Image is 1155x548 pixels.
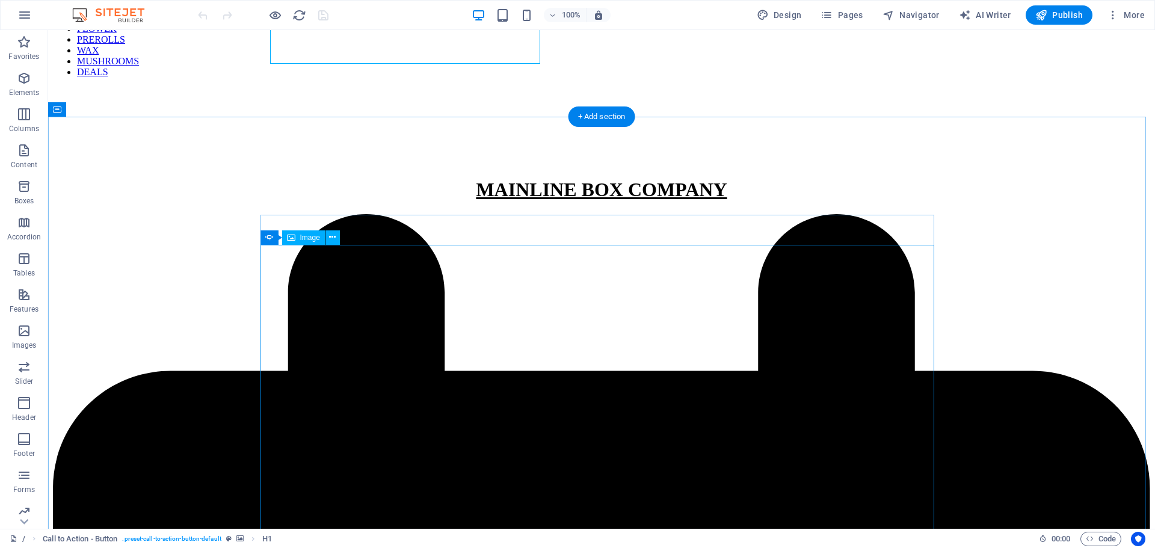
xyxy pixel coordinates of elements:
[8,52,39,61] p: Favorites
[9,124,39,134] p: Columns
[43,532,272,546] nav: breadcrumb
[954,5,1016,25] button: AI Writer
[43,532,117,546] span: Click to select. Double-click to edit
[12,413,36,422] p: Header
[821,9,863,21] span: Pages
[1060,534,1062,543] span: :
[757,9,802,21] span: Design
[268,8,282,22] button: Click here to leave preview mode and continue editing
[10,304,38,314] p: Features
[1035,9,1083,21] span: Publish
[1131,532,1145,546] button: Usercentrics
[544,8,587,22] button: 100%
[1026,5,1092,25] button: Publish
[9,88,40,97] p: Elements
[122,532,221,546] span: . preset-call-to-action-button-default
[292,8,306,22] i: Reload page
[226,535,232,542] i: This element is a customizable preset
[568,106,635,127] div: + Add section
[1086,532,1116,546] span: Code
[14,196,34,206] p: Boxes
[882,9,940,21] span: Navigator
[13,449,35,458] p: Footer
[1102,5,1150,25] button: More
[1052,532,1070,546] span: 00 00
[69,8,159,22] img: Editor Logo
[752,5,807,25] button: Design
[1039,532,1071,546] h6: Session time
[7,232,41,242] p: Accordion
[878,5,944,25] button: Navigator
[13,485,35,494] p: Forms
[562,8,581,22] h6: 100%
[292,8,306,22] button: reload
[816,5,867,25] button: Pages
[11,160,37,170] p: Content
[236,535,244,542] i: This element contains a background
[593,10,604,20] i: On resize automatically adjust zoom level to fit chosen device.
[13,268,35,278] p: Tables
[10,532,25,546] a: Click to cancel selection. Double-click to open Pages
[1107,9,1145,21] span: More
[1080,532,1121,546] button: Code
[752,5,807,25] div: Design (Ctrl+Alt+Y)
[300,234,320,241] span: Image
[12,340,37,350] p: Images
[262,532,272,546] span: Click to select. Double-click to edit
[15,377,34,386] p: Slider
[959,9,1011,21] span: AI Writer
